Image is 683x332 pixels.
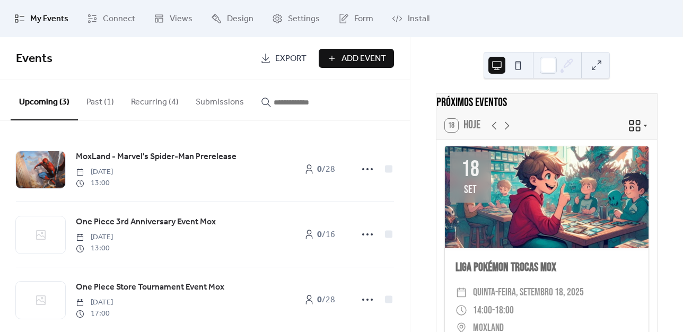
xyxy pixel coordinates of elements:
[293,290,346,309] a: 0/28
[317,161,322,178] b: 0
[317,226,322,243] b: 0
[11,80,78,120] button: Upcoming (3)
[330,4,381,33] a: Form
[354,13,373,25] span: Form
[76,167,113,178] span: [DATE]
[264,4,328,33] a: Settings
[317,292,322,308] b: 0
[122,80,187,119] button: Recurring (4)
[319,49,394,68] button: Add Event
[473,284,584,301] span: quinta-feira, setembro 18, 2025
[288,13,320,25] span: Settings
[317,294,335,307] span: / 28
[293,225,346,244] a: 0/16
[103,13,135,25] span: Connect
[317,163,335,176] span: / 28
[408,13,430,25] span: Install
[76,150,237,164] a: MoxLand - Marvel's Spider-Man Prerelease
[461,159,479,181] div: 18
[187,80,252,119] button: Submissions
[456,302,467,319] div: ​
[473,302,492,319] span: 14:00
[76,232,113,243] span: [DATE]
[492,302,495,319] span: -
[436,94,657,112] div: Próximos Eventos
[293,160,346,179] a: 0/28
[6,4,76,33] a: My Events
[170,13,192,25] span: Views
[79,4,143,33] a: Connect
[495,302,514,319] span: 18:00
[456,284,467,301] div: ​
[341,53,386,65] span: Add Event
[16,47,52,71] span: Events
[76,243,113,254] span: 13:00
[445,259,649,277] div: Liga Pokémon Trocas Mox
[76,178,113,189] span: 13:00
[76,215,216,229] a: One Piece 3rd Anniversary Event Mox
[384,4,437,33] a: Install
[76,297,113,308] span: [DATE]
[76,308,113,319] span: 17:00
[275,53,307,65] span: Export
[146,4,200,33] a: Views
[203,4,261,33] a: Design
[252,49,314,68] a: Export
[464,184,477,195] div: set
[76,281,224,294] a: One Piece Store Tournament Event Mox
[317,229,335,241] span: / 16
[78,80,122,119] button: Past (1)
[227,13,253,25] span: Design
[76,151,237,163] span: MoxLand - Marvel's Spider-Man Prerelease
[76,216,216,229] span: One Piece 3rd Anniversary Event Mox
[30,13,68,25] span: My Events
